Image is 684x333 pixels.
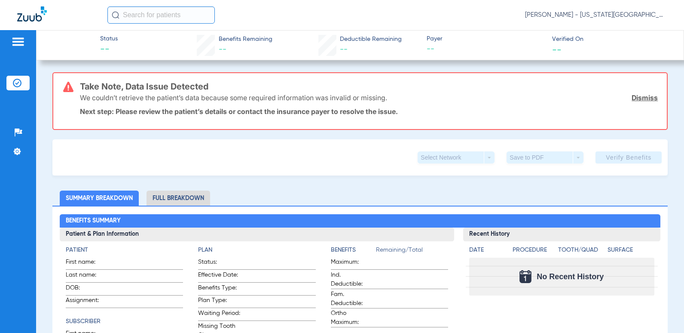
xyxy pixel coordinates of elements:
span: -- [219,46,226,53]
h3: Patient & Plan Information [60,228,454,241]
span: -- [552,45,562,54]
p: We couldn’t retrieve the patient’s data because some required information was invalid or missing. [80,93,387,102]
span: Effective Date: [198,271,240,282]
h3: Recent History [463,228,660,241]
img: error-icon [63,82,73,92]
app-breakdown-title: Surface [608,246,654,258]
img: Search Icon [112,11,119,19]
span: -- [100,44,118,56]
h4: Surface [608,246,654,255]
h4: Subscriber [66,317,183,326]
img: hamburger-icon [11,37,25,47]
a: Dismiss [632,93,658,102]
h4: Procedure [513,246,555,255]
h4: Tooth/Quad [558,246,605,255]
h4: Patient [66,246,183,255]
span: Deductible Remaining [340,35,402,44]
span: Status: [198,258,240,269]
p: Next step: Please review the patient’s details or contact the insurance payer to resolve the issue. [80,107,658,116]
h4: Benefits [331,246,376,255]
h3: Take Note, Data Issue Detected [80,82,658,91]
app-breakdown-title: Date [469,246,505,258]
span: Ortho Maximum: [331,309,373,327]
span: Verified On [552,35,670,44]
span: Benefits Remaining [219,35,272,44]
input: Search for patients [107,6,215,24]
span: Ind. Deductible: [331,271,373,289]
span: Remaining/Total [376,246,448,258]
span: DOB: [66,284,108,295]
h2: Benefits Summary [60,214,660,228]
app-breakdown-title: Procedure [513,246,555,258]
li: Full Breakdown [147,191,210,206]
span: Last name: [66,271,108,282]
span: Benefits Type: [198,284,240,295]
app-breakdown-title: Benefits [331,246,376,258]
span: Waiting Period: [198,309,240,321]
span: Status [100,34,118,43]
img: Calendar [519,270,531,283]
span: Fam. Deductible: [331,290,373,308]
span: -- [427,44,545,55]
span: [PERSON_NAME] - [US_STATE][GEOGRAPHIC_DATA] Dental - [GEOGRAPHIC_DATA] [525,11,667,19]
li: Summary Breakdown [60,191,139,206]
span: -- [340,46,348,53]
app-breakdown-title: Tooth/Quad [558,246,605,258]
span: First name: [66,258,108,269]
span: Maximum: [331,258,373,269]
span: Assignment: [66,296,108,308]
img: Zuub Logo [17,6,47,22]
span: Payer [427,34,545,43]
h4: Plan [198,246,315,255]
span: No Recent History [537,272,604,281]
span: Plan Type: [198,296,240,308]
h4: Date [469,246,505,255]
